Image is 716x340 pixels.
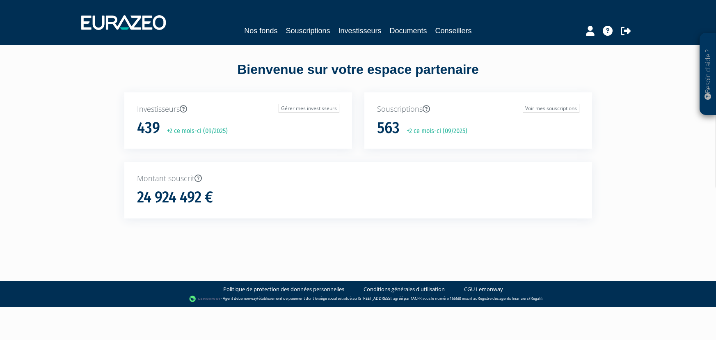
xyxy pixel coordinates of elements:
[161,126,228,136] p: +2 ce mois-ci (09/2025)
[401,126,467,136] p: +2 ce mois-ci (09/2025)
[364,285,445,293] a: Conditions générales d'utilisation
[118,60,598,92] div: Bienvenue sur votre espace partenaire
[189,295,221,303] img: logo-lemonway.png
[338,25,381,37] a: Investisseurs
[8,295,708,303] div: - Agent de (établissement de paiement dont le siège social est situé au [STREET_ADDRESS], agréé p...
[223,285,344,293] a: Politique de protection des données personnelles
[377,119,400,137] h1: 563
[137,189,213,206] h1: 24 924 492 €
[238,296,257,301] a: Lemonway
[137,104,339,115] p: Investisseurs
[244,25,277,37] a: Nos fonds
[435,25,472,37] a: Conseillers
[478,296,542,301] a: Registre des agents financiers (Regafi)
[523,104,579,113] a: Voir mes souscriptions
[286,25,330,37] a: Souscriptions
[464,285,503,293] a: CGU Lemonway
[390,25,427,37] a: Documents
[377,104,579,115] p: Souscriptions
[703,37,713,111] p: Besoin d'aide ?
[279,104,339,113] a: Gérer mes investisseurs
[81,15,166,30] img: 1732889491-logotype_eurazeo_blanc_rvb.png
[137,173,579,184] p: Montant souscrit
[137,119,160,137] h1: 439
